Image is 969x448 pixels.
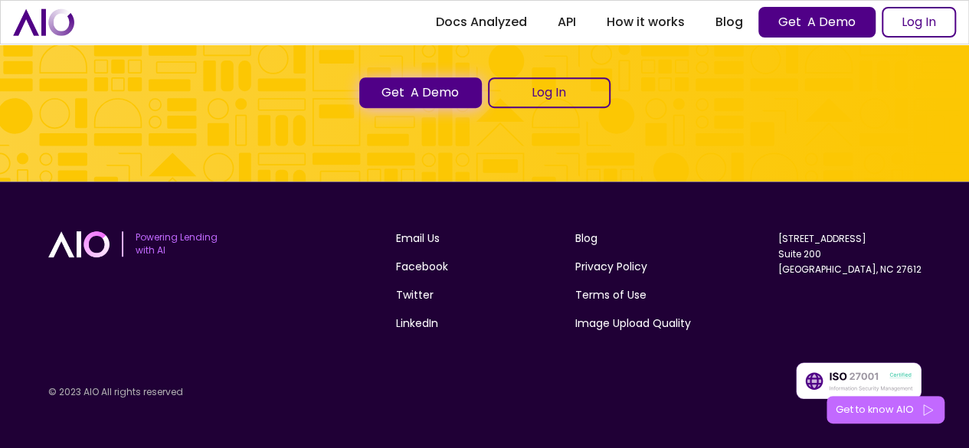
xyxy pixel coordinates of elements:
[396,316,438,332] a: LinkedIn
[136,231,218,257] p: Powering Lending with AI
[396,231,440,247] a: Email Us
[575,287,647,303] a: Terms of Use
[359,77,482,108] a: Get A Demo
[488,77,611,108] a: Log In
[700,8,758,36] a: Blog
[575,231,597,247] a: Blog
[882,7,956,38] a: Log In
[575,259,647,275] a: Privacy Policy
[575,316,691,332] a: Image Upload Quality
[13,8,74,35] a: home
[421,8,542,36] a: Docs Analyzed
[396,287,434,303] a: Twitter
[48,386,311,399] p: © 2023 AIO All rights reserved
[591,8,700,36] a: How it works
[836,402,914,417] div: Get to know AIO
[778,232,922,276] a: [STREET_ADDRESS]Suite 200[GEOGRAPHIC_DATA], NC 27612
[542,8,591,36] a: API
[396,259,448,275] a: Facebook
[758,7,876,38] a: Get A Demo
